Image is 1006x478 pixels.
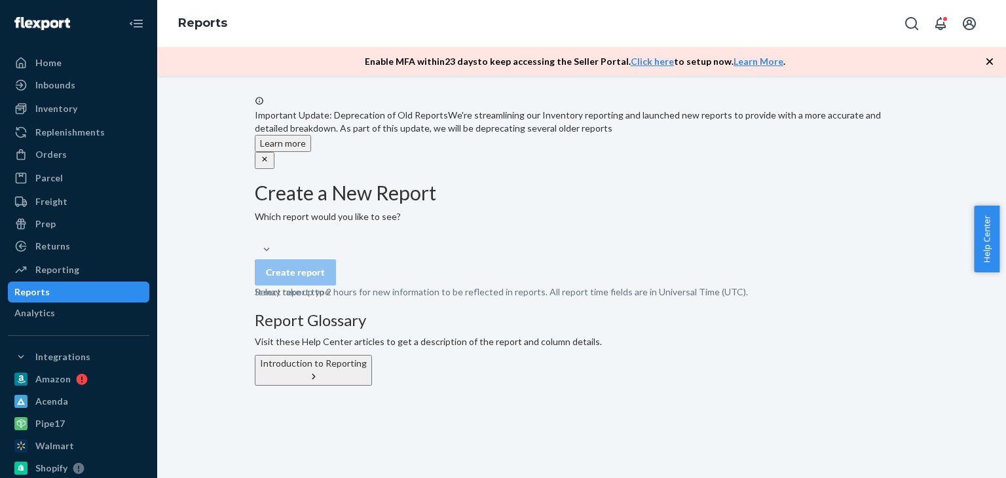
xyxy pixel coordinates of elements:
[255,182,908,204] h2: Create a New Report
[35,126,105,139] div: Replenishments
[255,335,908,348] p: Visit these Help Center articles to get a description of the report and column details.
[8,303,149,323] a: Analytics
[8,75,149,96] a: Inbounds
[255,135,311,152] button: Learn more
[8,191,149,212] a: Freight
[255,312,908,329] h3: Report Glossary
[266,266,325,279] div: Create report
[35,263,79,276] div: Reporting
[255,355,372,386] button: Introduction to Reporting
[8,52,149,73] a: Home
[178,16,227,30] a: Reports
[123,10,149,37] button: Close Navigation
[255,230,256,243] input: Select report type
[35,172,63,185] div: Parcel
[14,306,55,320] div: Analytics
[8,168,149,189] a: Parcel
[35,195,67,208] div: Freight
[14,285,50,299] div: Reports
[35,417,65,430] div: Pipe17
[8,144,149,165] a: Orders
[35,462,67,475] div: Shopify
[35,148,67,161] div: Orders
[8,346,149,367] button: Integrations
[35,240,70,253] div: Returns
[8,122,149,143] a: Replenishments
[35,395,68,408] div: Acenda
[260,357,367,370] div: Introduction to Reporting
[255,285,908,299] p: It may take up to 2 hours for new information to be reflected in reports. All report time fields ...
[255,259,336,285] button: Create report
[974,206,999,272] button: Help Center
[8,213,149,234] a: Prep
[35,439,74,452] div: Walmart
[8,259,149,280] a: Reporting
[734,56,783,67] a: Learn More
[35,79,75,92] div: Inbounds
[956,10,982,37] button: Open account menu
[631,56,674,67] a: Click here
[35,373,71,386] div: Amazon
[255,285,330,299] div: Select report type
[927,10,954,37] button: Open notifications
[14,17,70,30] img: Flexport logo
[35,350,90,363] div: Integrations
[365,55,785,68] p: Enable MFA within 23 days to keep accessing the Seller Portal. to setup now. .
[8,413,149,434] a: Pipe17
[255,109,881,134] span: We're streamlining our Inventory reporting and launched new reports to provide with a more accura...
[168,5,238,43] ol: breadcrumbs
[255,210,908,223] p: Which report would you like to see?
[8,391,149,412] a: Acenda
[255,109,448,120] span: Important Update: Deprecation of Old Reports
[8,282,149,303] a: Reports
[8,435,149,456] a: Walmart
[8,98,149,119] a: Inventory
[35,56,62,69] div: Home
[255,152,274,169] button: close
[35,102,77,115] div: Inventory
[899,10,925,37] button: Open Search Box
[8,236,149,257] a: Returns
[35,217,56,230] div: Prep
[8,369,149,390] a: Amazon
